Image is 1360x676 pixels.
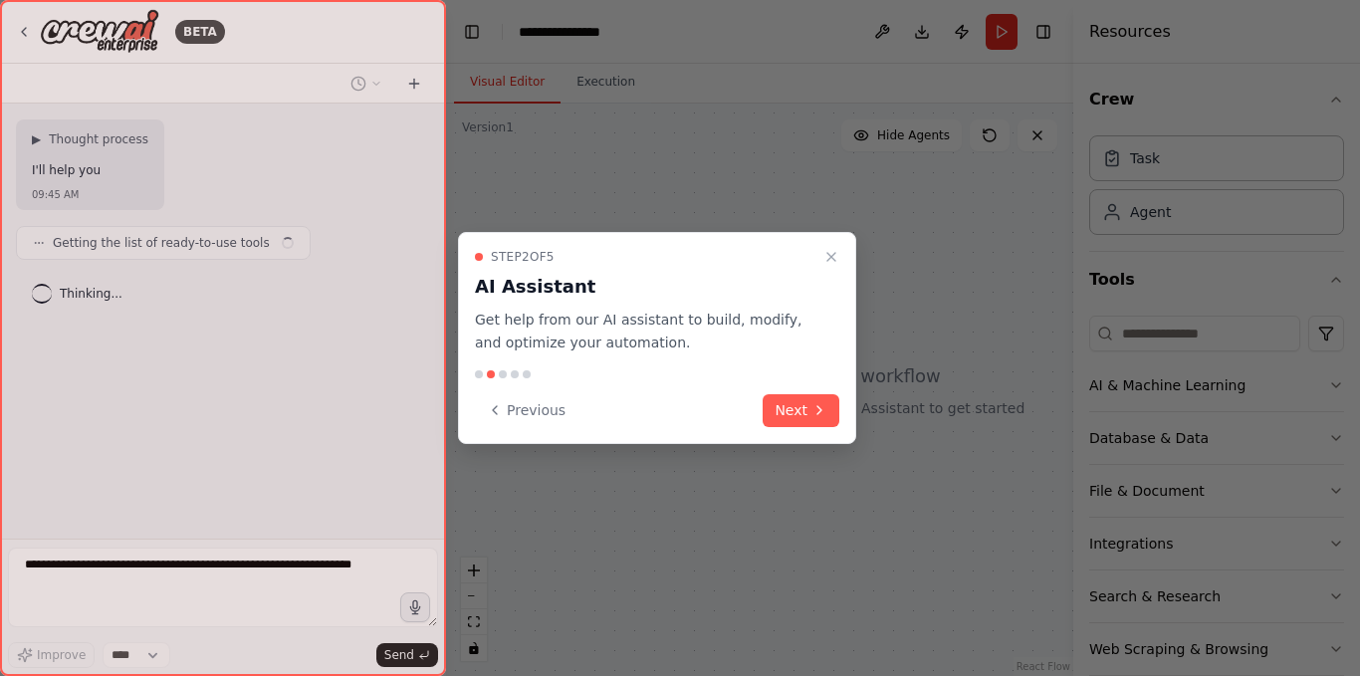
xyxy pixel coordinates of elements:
button: Close walkthrough [819,245,843,269]
h3: AI Assistant [475,273,815,301]
button: Previous [475,394,577,427]
span: Step 2 of 5 [491,249,555,265]
p: Get help from our AI assistant to build, modify, and optimize your automation. [475,309,815,354]
button: Hide left sidebar [458,18,486,46]
button: Next [763,394,839,427]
